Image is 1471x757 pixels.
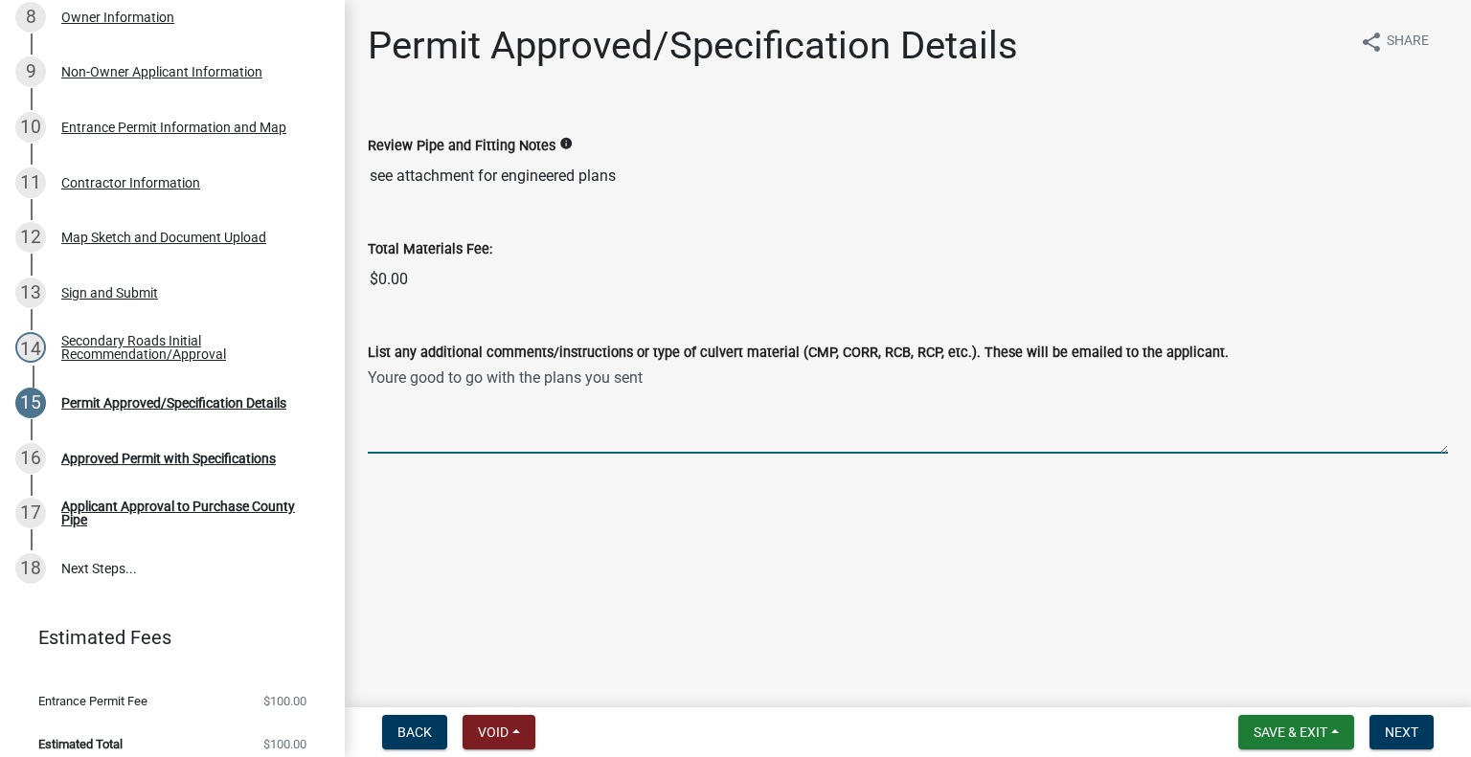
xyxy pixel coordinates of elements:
[1369,715,1434,749] button: Next
[61,500,314,526] div: Applicant Approval to Purchase County Pipe
[38,695,147,707] span: Entrance Permit Fee
[263,738,306,750] span: $100.00
[15,498,46,528] div: 17
[61,65,262,78] div: Non-Owner Applicant Information
[559,137,573,150] i: info
[61,396,286,410] div: Permit Approved/Specification Details
[15,332,46,363] div: 14
[1238,715,1354,749] button: Save & Exit
[1345,23,1444,60] button: shareShare
[1387,31,1429,54] span: Share
[61,286,158,300] div: Sign and Submit
[463,715,535,749] button: Void
[61,452,276,465] div: Approved Permit with Specifications
[368,140,555,153] label: Review Pipe and Fitting Notes
[15,618,314,657] a: Estimated Fees
[368,346,1229,360] label: List any additional comments/instructions or type of culvert material (CMP, CORR, RCB, RCP, etc.)...
[397,724,432,740] span: Back
[61,231,266,244] div: Map Sketch and Document Upload
[61,11,174,24] div: Owner Information
[382,715,447,749] button: Back
[15,2,46,33] div: 8
[15,553,46,584] div: 18
[38,738,123,750] span: Estimated Total
[1360,31,1383,54] i: share
[15,388,46,418] div: 15
[15,443,46,474] div: 16
[263,695,306,707] span: $100.00
[61,176,200,189] div: Contractor Information
[1254,724,1327,740] span: Save & Exit
[15,278,46,308] div: 13
[1385,724,1418,740] span: Next
[15,167,46,198] div: 11
[15,222,46,253] div: 12
[15,56,46,87] div: 9
[478,724,509,740] span: Void
[15,112,46,143] div: 10
[61,121,286,134] div: Entrance Permit Information and Map
[368,23,1018,69] h1: Permit Approved/Specification Details
[61,334,314,361] div: Secondary Roads Initial Recommendation/Approval
[368,243,492,256] label: Total Materials Fee:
